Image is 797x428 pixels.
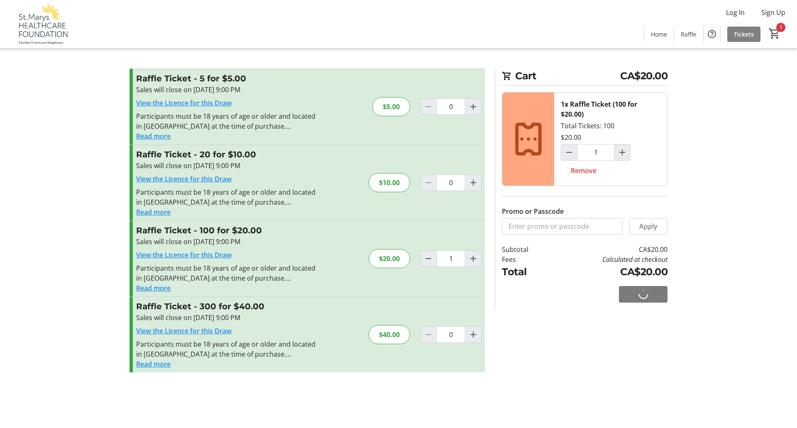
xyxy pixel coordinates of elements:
div: 1x Raffle Ticket (100 for $20.00) [561,99,660,119]
button: Increment by one [465,251,481,267]
div: Sales will close on [DATE] 9:00 PM [136,85,318,95]
button: Increment by one [465,327,481,342]
td: Fees [502,254,550,264]
button: Sign Up [755,6,792,19]
span: CA$20.00 [620,68,667,83]
td: CA$20.00 [550,245,667,254]
span: Tickets [734,30,754,39]
button: Remove [561,162,606,179]
input: Raffle Ticket Quantity [436,174,465,191]
td: Calculated at checkout [550,254,667,264]
input: Raffle Ticket Quantity [436,98,465,115]
img: St. Marys Healthcare Foundation's Logo [5,3,79,45]
h3: Raffle Ticket - 300 for $40.00 [136,300,318,313]
div: Sales will close on [DATE] 9:00 PM [136,313,318,323]
input: Raffle Ticket Quantity [436,250,465,267]
button: Increment by one [614,144,630,160]
span: Apply [639,221,658,231]
div: $40.00 [369,325,410,344]
button: Decrement by one [421,251,436,267]
a: View the Licence for this Draw [136,250,232,259]
span: Log In [726,7,745,17]
div: Sales will close on [DATE] 9:00 PM [136,237,318,247]
a: Tickets [727,27,760,42]
a: View the Licence for this Draw [136,98,232,108]
button: Increment by one [465,99,481,115]
a: View the Licence for this Draw [136,174,232,183]
input: Raffle Ticket (100 for $20.00) Quantity [577,144,614,161]
span: Raffle [681,30,697,39]
div: $10.00 [369,173,410,192]
h3: Raffle Ticket - 100 for $20.00 [136,224,318,237]
div: $5.00 [372,97,410,116]
span: Sign Up [761,7,785,17]
td: CA$20.00 [550,264,667,279]
div: $20.00 [561,132,581,142]
td: Subtotal [502,245,550,254]
button: Apply [629,218,667,235]
div: Total Tickets: 100 [554,93,667,186]
td: Total [502,264,550,279]
div: Participants must be 18 years of age or older and located in [GEOGRAPHIC_DATA] at the time of pur... [136,187,318,207]
div: Participants must be 18 years of age or older and located in [GEOGRAPHIC_DATA] at the time of pur... [136,339,318,359]
a: Raffle [674,27,703,42]
button: Read more [136,207,171,217]
div: Sales will close on [DATE] 9:00 PM [136,161,318,171]
h2: Cart [502,68,667,86]
button: Read more [136,359,171,369]
input: Enter promo or passcode [502,218,623,235]
div: $20.00 [369,249,410,268]
button: Increment by one [465,175,481,191]
h3: Raffle Ticket - 20 for $10.00 [136,148,318,161]
a: View the Licence for this Draw [136,326,232,335]
span: Home [651,30,667,39]
button: Log In [719,6,751,19]
div: Participants must be 18 years of age or older and located in [GEOGRAPHIC_DATA] at the time of pur... [136,111,318,131]
h3: Raffle Ticket - 5 for $5.00 [136,72,318,85]
button: Help [704,26,720,42]
a: Home [644,27,674,42]
span: Remove [571,166,597,176]
div: Participants must be 18 years of age or older and located in [GEOGRAPHIC_DATA] at the time of pur... [136,263,318,283]
button: Read more [136,131,171,141]
button: Decrement by one [561,144,577,160]
label: Promo or Passcode [502,206,564,216]
button: Read more [136,283,171,293]
button: Cart [767,26,782,41]
input: Raffle Ticket Quantity [436,326,465,343]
